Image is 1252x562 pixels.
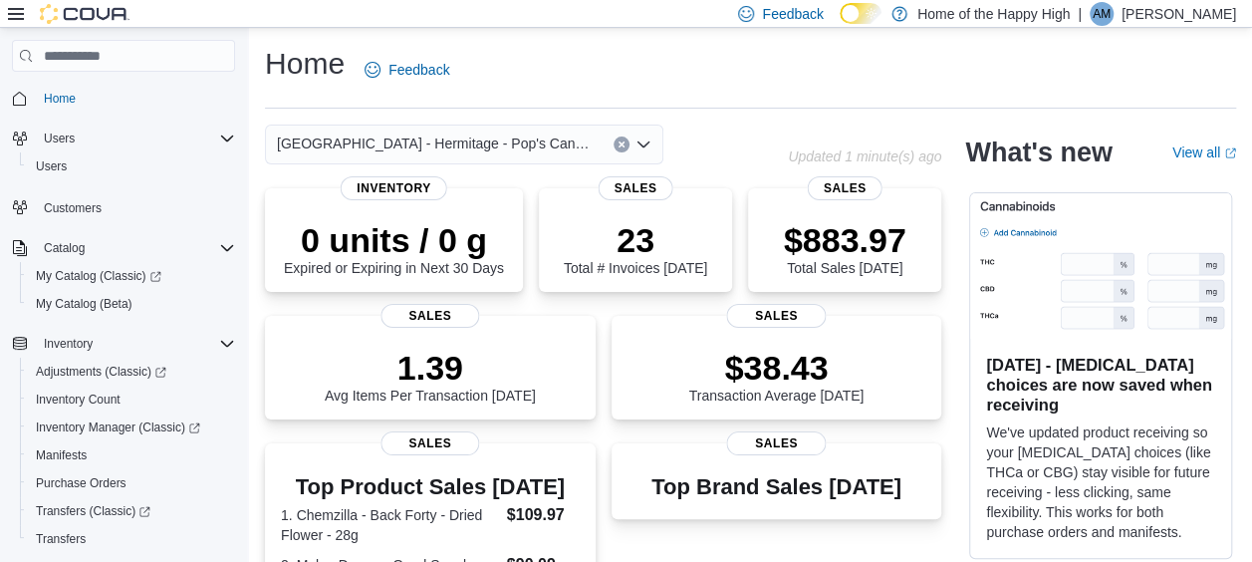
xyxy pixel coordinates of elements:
[986,422,1215,542] p: We've updated product receiving so your [MEDICAL_DATA] choices (like THCa or CBG) stay visible fo...
[20,262,243,290] a: My Catalog (Classic)
[689,348,865,404] div: Transaction Average [DATE]
[917,2,1070,26] p: Home of the Happy High
[28,388,128,412] a: Inventory Count
[36,127,83,150] button: Users
[564,220,707,276] div: Total # Invoices [DATE]
[788,148,941,164] p: Updated 1 minute(s) ago
[28,360,235,384] span: Adjustments (Classic)
[20,290,243,318] button: My Catalog (Beta)
[4,125,243,152] button: Users
[4,192,243,221] button: Customers
[28,443,235,467] span: Manifests
[265,44,345,84] h1: Home
[20,358,243,386] a: Adjustments (Classic)
[28,292,140,316] a: My Catalog (Beta)
[28,264,235,288] span: My Catalog (Classic)
[36,332,235,356] span: Inventory
[727,431,826,455] span: Sales
[4,84,243,113] button: Home
[28,416,235,439] span: Inventory Manager (Classic)
[965,137,1112,168] h2: What's new
[635,137,651,152] button: Open list of options
[325,348,536,404] div: Avg Items Per Transaction [DATE]
[28,264,169,288] a: My Catalog (Classic)
[28,471,134,495] a: Purchase Orders
[840,3,881,24] input: Dark Mode
[689,348,865,388] p: $38.43
[20,441,243,469] button: Manifests
[28,388,235,412] span: Inventory Count
[4,330,243,358] button: Inventory
[28,527,94,551] a: Transfers
[40,4,129,24] img: Cova
[36,196,110,220] a: Customers
[28,154,75,178] a: Users
[1224,147,1236,159] svg: External link
[784,220,906,260] p: $883.97
[36,87,84,111] a: Home
[1122,2,1236,26] p: [PERSON_NAME]
[1090,2,1114,26] div: Alicia Mair
[1093,2,1111,26] span: AM
[599,176,673,200] span: Sales
[284,220,504,260] p: 0 units / 0 g
[20,152,243,180] button: Users
[36,364,166,380] span: Adjustments (Classic)
[28,499,235,523] span: Transfers (Classic)
[28,527,235,551] span: Transfers
[507,503,580,527] dd: $109.97
[36,127,235,150] span: Users
[36,194,235,219] span: Customers
[614,137,629,152] button: Clear input
[281,475,580,499] h3: Top Product Sales [DATE]
[357,50,457,90] a: Feedback
[36,296,132,312] span: My Catalog (Beta)
[4,234,243,262] button: Catalog
[28,360,174,384] a: Adjustments (Classic)
[28,443,95,467] a: Manifests
[36,447,87,463] span: Manifests
[28,471,235,495] span: Purchase Orders
[44,131,75,146] span: Users
[28,292,235,316] span: My Catalog (Beta)
[20,497,243,525] a: Transfers (Classic)
[784,220,906,276] div: Total Sales [DATE]
[808,176,882,200] span: Sales
[325,348,536,388] p: 1.39
[277,132,594,155] span: [GEOGRAPHIC_DATA] - Hermitage - Pop's Cannabis
[1078,2,1082,26] p: |
[281,505,499,545] dt: 1. Chemzilla - Back Forty - Dried Flower - 28g
[388,60,449,80] span: Feedback
[36,86,235,111] span: Home
[986,355,1215,415] h3: [DATE] - [MEDICAL_DATA] choices are now saved when receiving
[20,414,243,441] a: Inventory Manager (Classic)
[44,91,76,107] span: Home
[44,240,85,256] span: Catalog
[380,431,479,455] span: Sales
[28,154,235,178] span: Users
[36,236,235,260] span: Catalog
[762,4,823,24] span: Feedback
[341,176,447,200] span: Inventory
[28,499,158,523] a: Transfers (Classic)
[651,475,901,499] h3: Top Brand Sales [DATE]
[20,386,243,414] button: Inventory Count
[840,24,841,25] span: Dark Mode
[44,336,93,352] span: Inventory
[20,525,243,553] button: Transfers
[284,220,504,276] div: Expired or Expiring in Next 30 Days
[20,469,243,497] button: Purchase Orders
[44,200,102,216] span: Customers
[36,392,121,408] span: Inventory Count
[36,420,200,435] span: Inventory Manager (Classic)
[36,332,101,356] button: Inventory
[36,236,93,260] button: Catalog
[1172,144,1236,160] a: View allExternal link
[36,503,150,519] span: Transfers (Classic)
[36,268,161,284] span: My Catalog (Classic)
[36,158,67,174] span: Users
[727,304,826,328] span: Sales
[28,416,208,439] a: Inventory Manager (Classic)
[36,475,126,491] span: Purchase Orders
[564,220,707,260] p: 23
